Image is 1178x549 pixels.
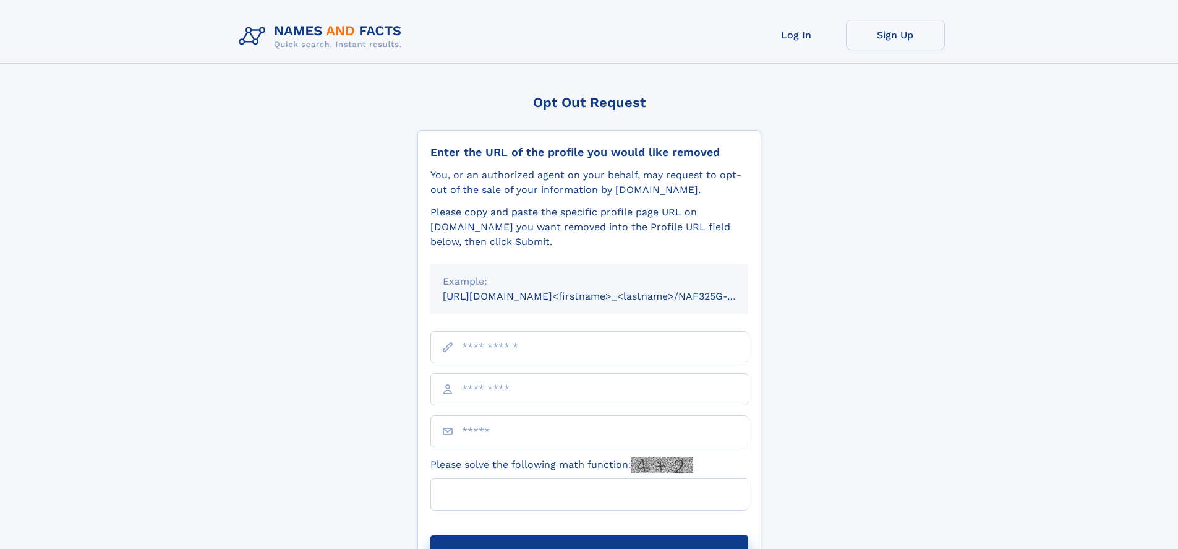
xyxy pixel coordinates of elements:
[443,290,772,302] small: [URL][DOMAIN_NAME]<firstname>_<lastname>/NAF325G-xxxxxxxx
[430,457,693,473] label: Please solve the following math function:
[417,95,761,110] div: Opt Out Request
[430,145,748,159] div: Enter the URL of the profile you would like removed
[846,20,945,50] a: Sign Up
[430,168,748,197] div: You, or an authorized agent on your behalf, may request to opt-out of the sale of your informatio...
[747,20,846,50] a: Log In
[443,274,736,289] div: Example:
[234,20,412,53] img: Logo Names and Facts
[430,205,748,249] div: Please copy and paste the specific profile page URL on [DOMAIN_NAME] you want removed into the Pr...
